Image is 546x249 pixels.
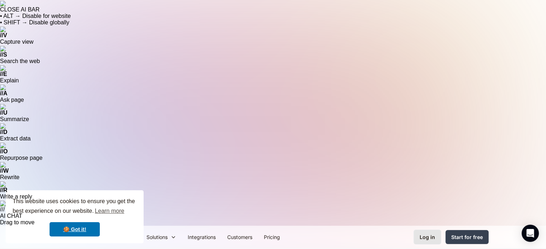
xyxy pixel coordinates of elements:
[50,222,100,236] a: dismiss cookie message
[420,233,435,241] div: Log in
[258,229,286,245] a: Pricing
[522,225,539,242] div: Open Intercom Messenger
[146,233,168,241] div: Solutions
[414,230,441,244] a: Log in
[182,229,221,245] a: Integrations
[221,229,258,245] a: Customers
[141,229,182,245] div: Solutions
[445,230,489,244] a: Start for free
[451,233,483,241] div: Start for free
